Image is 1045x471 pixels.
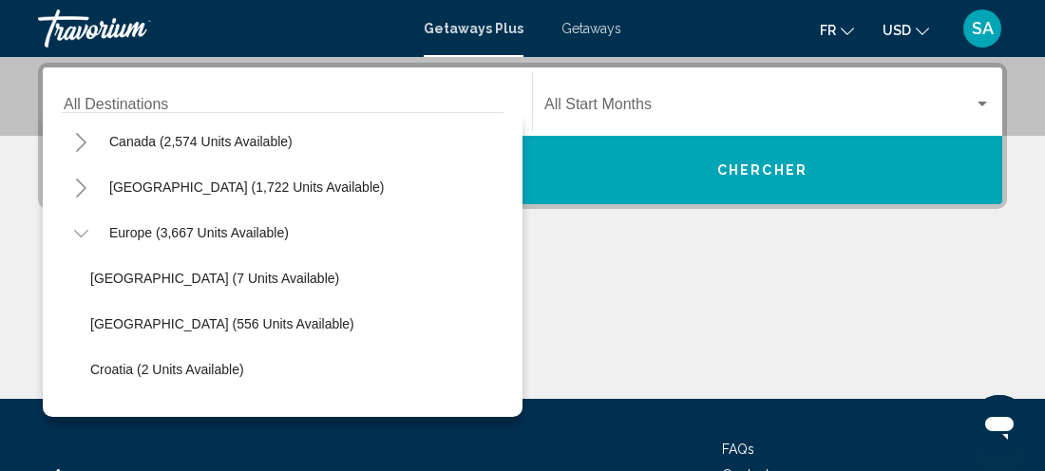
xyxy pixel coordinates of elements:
[43,67,1002,204] div: Search widget
[424,21,523,36] a: Getaways Plus
[722,442,754,457] a: FAQs
[972,19,994,38] span: SA
[100,211,298,254] button: Europe (3,667 units available)
[81,393,349,437] button: [GEOGRAPHIC_DATA] (5 units available)
[90,362,244,377] span: Croatia (2 units available)
[62,122,100,160] button: Toggle Canada (2,574 units available)
[883,16,929,44] button: Change currency
[109,179,384,195] span: [GEOGRAPHIC_DATA] (1,722 units available)
[81,348,254,391] button: Croatia (2 units available)
[820,16,854,44] button: Change language
[38,9,405,47] a: Travorium
[100,120,302,163] button: Canada (2,574 units available)
[109,134,293,149] span: Canada (2,574 units available)
[820,23,836,38] span: fr
[958,9,1007,48] button: User Menu
[522,136,1002,204] button: Chercher
[109,225,289,240] span: Europe (3,667 units available)
[969,395,1030,456] iframe: Bouton de lancement de la fenêtre de messagerie
[90,271,339,286] span: [GEOGRAPHIC_DATA] (7 units available)
[62,168,100,206] button: Toggle Caribbean & Atlantic Islands (1,722 units available)
[561,21,621,36] a: Getaways
[81,256,349,300] button: [GEOGRAPHIC_DATA] (7 units available)
[883,23,911,38] span: USD
[62,214,100,252] button: Toggle Europe (3,667 units available)
[100,165,393,209] button: [GEOGRAPHIC_DATA] (1,722 units available)
[717,163,807,179] span: Chercher
[90,316,354,331] span: [GEOGRAPHIC_DATA] (556 units available)
[81,302,364,346] button: [GEOGRAPHIC_DATA] (556 units available)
